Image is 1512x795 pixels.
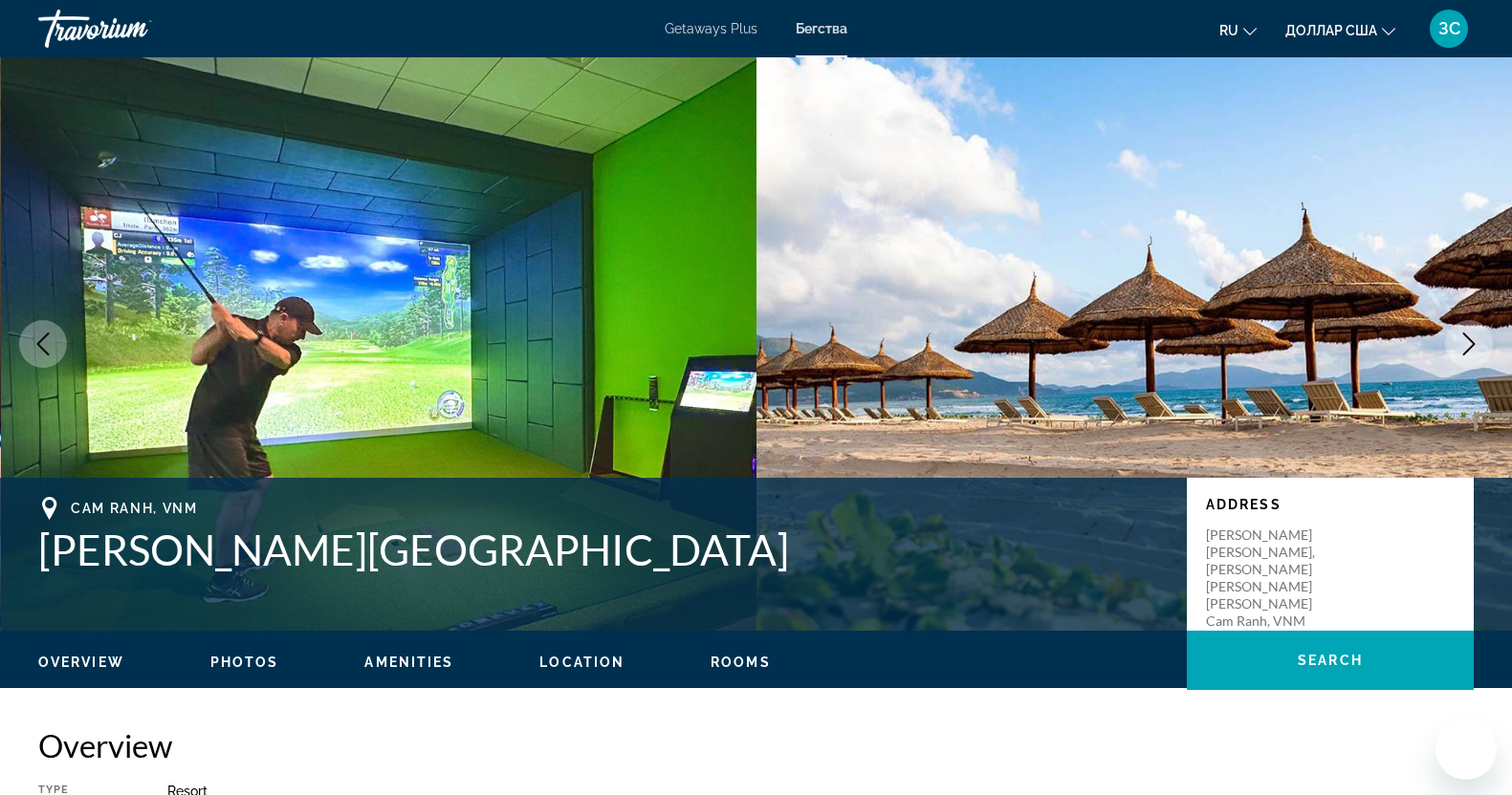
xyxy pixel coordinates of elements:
h2: Overview [38,726,1474,764]
iframe: Кнопка запуска окна обмена сообщениями [1435,719,1497,780]
font: ЗС [1438,18,1460,38]
span: Location [539,655,625,670]
a: Травориум [38,4,230,54]
a: Getaways Plus [665,21,757,36]
span: Photos [210,655,279,670]
button: Previous image [19,320,67,368]
font: ru [1219,23,1238,38]
button: Next image [1445,320,1493,368]
a: Бегства [796,21,847,36]
h1: [PERSON_NAME][GEOGRAPHIC_DATA] [38,525,1168,574]
p: [PERSON_NAME] [PERSON_NAME], [PERSON_NAME] [PERSON_NAME] [PERSON_NAME] Cam Ranh, VNM [1206,526,1359,630]
span: Overview [38,655,124,670]
span: Cam Ranh, VNM [71,501,198,516]
button: Location [539,654,625,671]
button: Rooms [711,654,771,671]
button: Amenities [364,654,453,671]
p: Address [1206,497,1455,512]
button: Search [1187,631,1474,690]
font: доллар США [1285,23,1377,38]
span: Amenities [364,655,453,670]
button: Изменить язык [1219,16,1257,44]
button: Overview [38,654,124,671]
span: Rooms [711,655,771,670]
button: Изменить валюту [1285,16,1395,44]
span: Search [1298,653,1363,668]
button: Photos [210,654,279,671]
button: Меню пользователя [1424,9,1474,49]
